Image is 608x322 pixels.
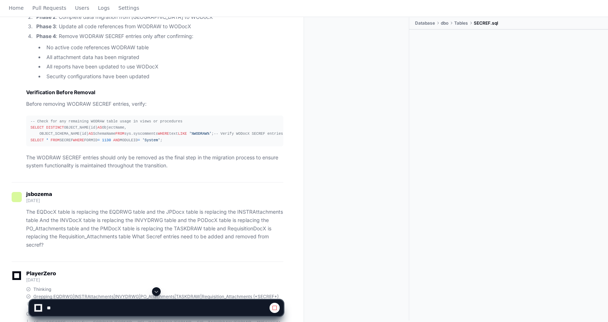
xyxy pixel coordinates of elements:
span: -- Verify WODocX SECREF entries exist [214,131,296,136]
strong: Phase 2 [36,14,56,20]
span: Users [75,6,89,10]
span: = [98,138,100,142]
li: No active code references WODRAW table [44,43,283,52]
span: Thinking [33,287,51,292]
li: : Update all code references from WODRAW to WODocX [34,22,283,31]
span: WHERE [73,138,84,142]
strong: Phase 4 [36,33,56,39]
span: Home [9,6,24,10]
p: Before removing WODRAW SECREF entries, verify: [26,100,283,108]
span: '%WODRAW%' [189,131,211,136]
strong: Phase 3 [36,23,56,29]
span: AND [113,138,120,142]
span: Logs [98,6,110,10]
span: = [138,138,140,142]
span: SECREF.sql [474,20,498,26]
li: : Complete data migration from [GEOGRAPHIC_DATA] to WODocX [34,13,283,21]
span: AS [98,125,102,130]
p: The EQDocX table is replacing the EQDRWG table and the JPDocx table is replacing the INSTRAttachm... [26,208,283,249]
h2: Verification Before Removal [26,89,283,96]
span: Settings [118,6,139,10]
li: All reports have been updated to use WODocX [44,63,283,71]
span: [DATE] [26,198,40,203]
span: SELECT [30,138,44,142]
div: OBJECT_NAME(id) ObjectName, OBJECT_SCHEMA_NAME(id) SchemaName sys.syscomments text ; SECREF FORMI... [30,118,279,143]
span: FROM [115,131,124,136]
span: dbo [441,20,448,26]
span: 'System' [142,138,160,142]
span: PlayerZero [26,271,56,276]
span: -- Check for any remaining WODRAW table usage in views or procedures [30,119,182,124]
li: : Remove WODRAW SECREF entries only after confirming: [34,32,283,81]
span: Database [415,20,435,26]
span: WHERE [158,131,169,136]
span: FROM [50,138,59,142]
span: Tables [454,20,468,26]
span: AS [89,131,93,136]
p: The WODRAW SECREF entries should only be removed as the final step in the migration process to en... [26,154,283,170]
span: DISTINCT [46,125,64,130]
li: All attachment data has been migrated [44,53,283,62]
span: jsbozema [26,191,52,197]
span: [DATE] [26,277,40,283]
span: 1130 [102,138,111,142]
span: LIKE [178,131,187,136]
span: Pull Requests [32,6,66,10]
span: SELECT [30,125,44,130]
li: Security configurations have been updated [44,72,283,81]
